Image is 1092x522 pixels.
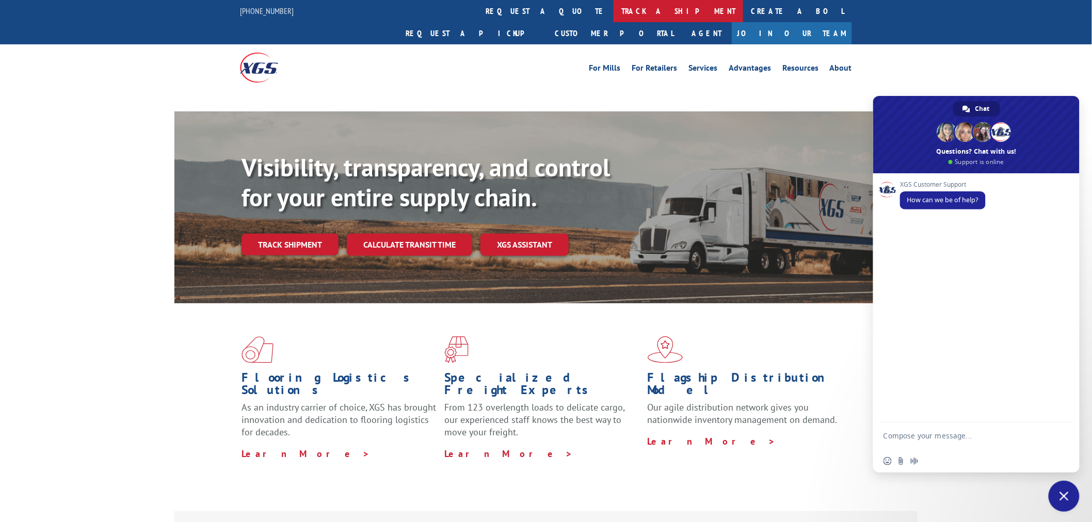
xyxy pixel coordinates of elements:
p: From 123 overlength loads to delicate cargo, our experienced staff knows the best way to move you... [444,401,639,447]
a: Advantages [729,64,771,75]
span: Audio message [910,457,919,465]
a: About [830,64,852,75]
a: Learn More > [242,448,370,460]
div: Close chat [1049,481,1080,512]
a: Services [688,64,717,75]
span: Our agile distribution network gives you nationwide inventory management on demand. [648,401,838,426]
a: Request a pickup [398,22,547,44]
a: Learn More > [648,435,776,447]
a: Customer Portal [547,22,681,44]
b: Visibility, transparency, and control for your entire supply chain. [242,151,610,213]
span: Chat [975,101,990,117]
span: How can we be of help? [907,195,978,204]
span: Send a file [897,457,905,465]
a: Join Our Team [732,22,852,44]
a: Learn More > [444,448,573,460]
span: Insert an emoji [884,457,892,465]
div: Chat [953,101,1000,117]
span: As an industry carrier of choice, XGS has brought innovation and dedication to flooring logistics... [242,401,436,438]
img: xgs-icon-flagship-distribution-model-red [648,336,683,363]
span: XGS Customer Support [900,181,986,188]
a: Calculate transit time [347,234,472,256]
img: xgs-icon-focused-on-flooring-red [444,336,469,363]
a: Track shipment [242,234,339,255]
textarea: Compose your message... [884,431,1047,450]
h1: Flooring Logistics Solutions [242,371,437,401]
a: XGS ASSISTANT [480,234,569,256]
h1: Specialized Freight Experts [444,371,639,401]
a: For Mills [589,64,620,75]
h1: Flagship Distribution Model [648,371,843,401]
a: [PHONE_NUMBER] [240,6,294,16]
img: xgs-icon-total-supply-chain-intelligence-red [242,336,274,363]
a: Agent [681,22,732,44]
a: Resources [782,64,818,75]
a: For Retailers [632,64,677,75]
